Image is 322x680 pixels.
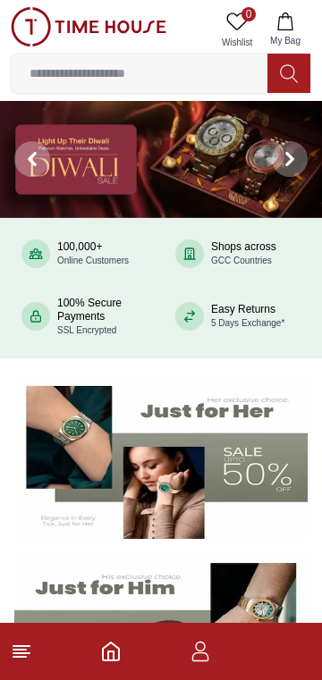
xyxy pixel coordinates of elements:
img: ... [11,7,166,46]
span: 5 Days Exchange* [211,318,284,328]
a: 0Wishlist [215,7,259,53]
span: GCC Countries [211,256,272,265]
span: SSL Encrypted [57,325,116,335]
div: Shops across [211,240,276,267]
span: Online Customers [57,256,129,265]
button: My Bag [259,7,311,53]
span: Wishlist [215,36,259,49]
span: My Bag [263,34,308,47]
div: Easy Returns [211,303,284,330]
div: 100,000+ [57,240,129,267]
a: Home [100,641,122,662]
img: Women's Watches Banner [14,376,308,539]
span: 0 [241,7,256,21]
div: 100% Secure Payments [57,297,147,337]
